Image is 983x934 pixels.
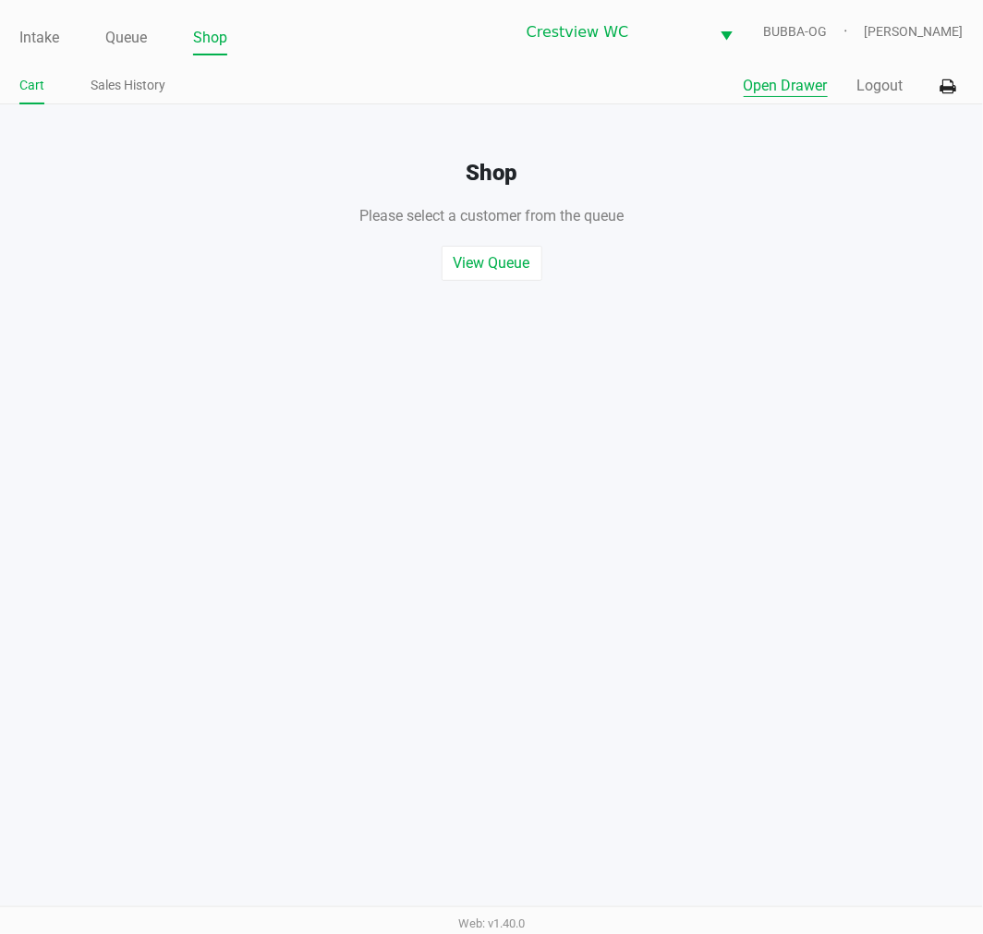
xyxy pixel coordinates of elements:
button: Select [710,10,745,54]
span: Web: v1.40.0 [458,916,525,930]
button: Open Drawer [744,75,828,97]
span: Crestview WC [527,21,698,43]
a: Intake [19,25,59,51]
span: [PERSON_NAME] [865,22,964,42]
a: Sales History [91,74,165,97]
span: Please select a customer from the queue [359,207,624,224]
button: View Queue [442,246,542,281]
a: Shop [193,25,227,51]
a: Cart [19,74,44,97]
span: BUBBA-OG [764,22,865,42]
a: Queue [105,25,147,51]
button: Logout [857,75,904,97]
